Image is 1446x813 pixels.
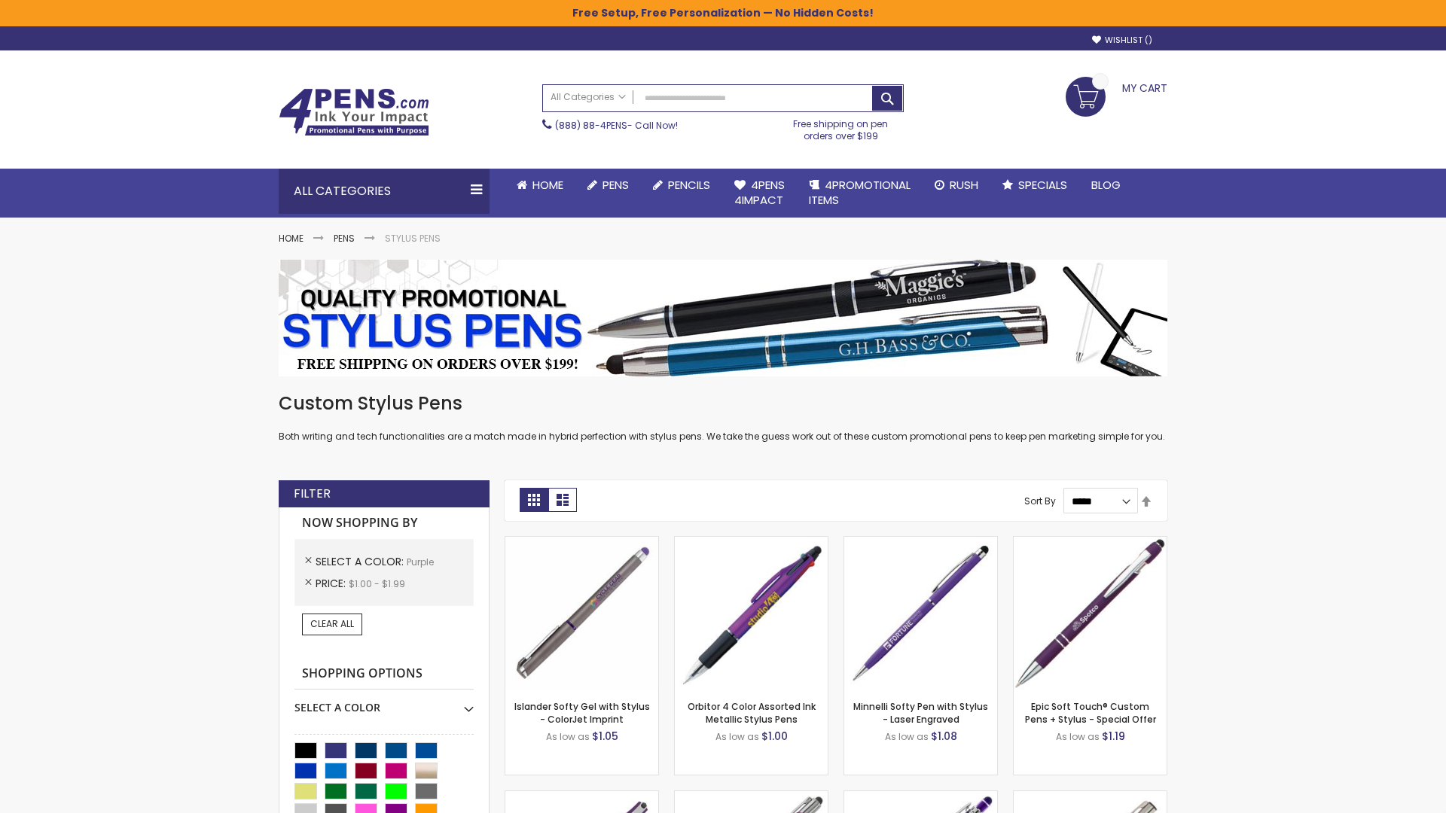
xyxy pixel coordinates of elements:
[279,391,1167,416] h1: Custom Stylus Pens
[505,790,658,803] a: Avendale Velvet Touch Stylus Gel Pen-Purple
[279,169,490,214] div: All Categories
[1014,537,1167,690] img: 4P-MS8B-Purple
[853,700,988,725] a: Minnelli Softy Pen with Stylus - Laser Engraved
[592,729,618,744] span: $1.05
[575,169,641,202] a: Pens
[950,177,978,193] span: Rush
[316,576,349,591] span: Price
[761,729,788,744] span: $1.00
[1079,169,1133,202] a: Blog
[294,658,474,690] strong: Shopping Options
[546,730,590,743] span: As low as
[505,537,658,690] img: Islander Softy Gel with Stylus - ColorJet Imprint-Purple
[722,169,797,218] a: 4Pens4impact
[334,232,355,245] a: Pens
[279,260,1167,376] img: Stylus Pens
[844,790,997,803] a: Phoenix Softy with Stylus Pen - Laser-Purple
[279,88,429,136] img: 4Pens Custom Pens and Promotional Products
[279,232,304,245] a: Home
[349,577,405,590] span: $1.00 - $1.99
[844,537,997,690] img: Minnelli Softy Pen with Stylus - Laser Engraved-Purple
[294,507,474,539] strong: Now Shopping by
[688,700,816,725] a: Orbitor 4 Color Assorted Ink Metallic Stylus Pens
[1014,790,1167,803] a: Tres-Chic Touch Pen - Standard Laser-Purple
[602,177,629,193] span: Pens
[1025,700,1156,725] a: Epic Soft Touch® Custom Pens + Stylus - Special Offer
[294,690,474,715] div: Select A Color
[505,536,658,549] a: Islander Softy Gel with Stylus - ColorJet Imprint-Purple
[543,85,633,110] a: All Categories
[520,488,548,512] strong: Grid
[302,614,362,635] a: Clear All
[990,169,1079,202] a: Specials
[555,119,627,132] a: (888) 88-4PENS
[734,177,785,208] span: 4Pens 4impact
[1056,730,1100,743] span: As low as
[279,391,1167,443] div: Both writing and tech functionalities are a match made in hybrid perfection with stylus pens. We ...
[1014,536,1167,549] a: 4P-MS8B-Purple
[1092,35,1152,46] a: Wishlist
[809,177,911,208] span: 4PROMOTIONAL ITEMS
[1091,177,1121,193] span: Blog
[514,700,650,725] a: Islander Softy Gel with Stylus - ColorJet Imprint
[407,556,434,568] span: Purple
[532,177,563,193] span: Home
[385,232,441,245] strong: Stylus Pens
[551,91,626,103] span: All Categories
[668,177,710,193] span: Pencils
[675,537,828,690] img: Orbitor 4 Color Assorted Ink Metallic Stylus Pens-Purple
[555,119,678,132] span: - Call Now!
[1102,729,1125,744] span: $1.19
[675,790,828,803] a: Tres-Chic with Stylus Metal Pen - Standard Laser-Purple
[885,730,929,743] span: As low as
[1024,495,1056,507] label: Sort By
[923,169,990,202] a: Rush
[715,730,759,743] span: As low as
[778,112,905,142] div: Free shipping on pen orders over $199
[641,169,722,202] a: Pencils
[1018,177,1067,193] span: Specials
[316,554,407,569] span: Select A Color
[505,169,575,202] a: Home
[797,169,923,218] a: 4PROMOTIONALITEMS
[675,536,828,549] a: Orbitor 4 Color Assorted Ink Metallic Stylus Pens-Purple
[931,729,957,744] span: $1.08
[844,536,997,549] a: Minnelli Softy Pen with Stylus - Laser Engraved-Purple
[294,486,331,502] strong: Filter
[310,617,354,630] span: Clear All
